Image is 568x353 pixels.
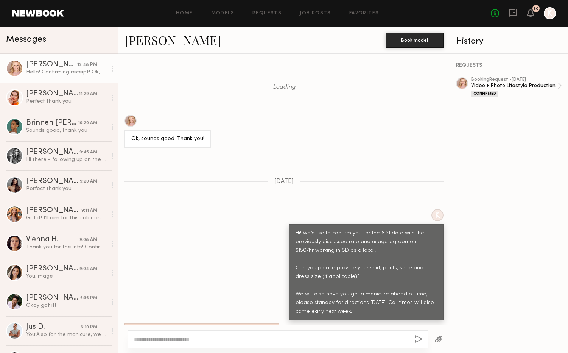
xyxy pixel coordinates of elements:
div: REQUESTS [456,63,562,68]
div: [PERSON_NAME] [26,207,81,214]
a: bookingRequest •[DATE]Video + Photo Lifestyle ProductionConfirmed [471,77,562,97]
div: Okay got it! [26,302,107,309]
div: You: Also for the manicure, we can reimburse up to $40, please save your receipt. Thanks! [26,331,107,338]
div: 9:11 AM [81,207,97,214]
div: Ok, sounds good. Thank you! [131,135,204,144]
div: [PERSON_NAME] [26,265,79,273]
div: 6:10 PM [81,324,97,331]
div: 9:45 AM [79,149,97,156]
div: [PERSON_NAME] [26,178,80,185]
div: [PERSON_NAME] [26,148,79,156]
div: 10:20 AM [78,120,97,127]
a: Book model [386,36,444,43]
div: You: Image [26,273,107,280]
a: Favorites [349,11,379,16]
div: Vienna H. [26,236,79,244]
a: Requests [252,11,282,16]
a: K [544,7,556,19]
div: Perfect thank you [26,98,107,105]
div: Video + Photo Lifestyle Production [471,82,557,89]
div: 9:08 AM [79,236,97,244]
span: Messages [6,35,46,44]
div: Sounds good, thank you [26,127,107,134]
div: 12:48 PM [77,61,97,69]
div: 9:20 AM [80,178,97,185]
div: 6:36 PM [80,295,97,302]
div: Jus D. [26,323,81,331]
div: History [456,37,562,46]
a: Home [176,11,193,16]
div: Thank you for the info! Confirming [26,244,107,251]
div: Got it! I’ll aim for this color and keep the receipt. Thank you. [26,214,107,222]
div: [PERSON_NAME] [26,294,80,302]
div: Hi! We’d like to confirm you for the 8.21 date with the previously discussed rate and usage agree... [296,229,437,316]
div: 30 [534,7,538,11]
div: booking Request • [DATE] [471,77,557,82]
div: 11:29 AM [79,91,97,98]
a: Models [211,11,234,16]
div: [PERSON_NAME] [26,61,77,69]
div: Confirmed [471,91,498,97]
div: Perfect thank you [26,185,107,192]
div: [PERSON_NAME] [26,90,79,98]
div: Hello! Confirming receipt! Ok, sounds good. Thank you! [26,69,107,76]
span: Loading [273,84,296,91]
button: Book model [386,33,444,48]
a: Job Posts [300,11,331,16]
a: [PERSON_NAME] [124,32,221,48]
div: Hi there - following up on the above. Thank you! [26,156,107,163]
span: [DATE] [274,178,294,185]
div: Brinnen [PERSON_NAME] [26,119,78,127]
div: 9:04 AM [79,266,97,273]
